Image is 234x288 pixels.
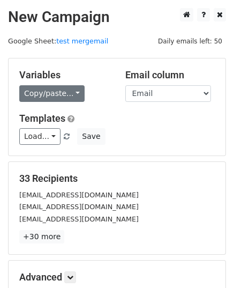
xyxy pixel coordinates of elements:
a: Copy/paste... [19,85,85,102]
a: Templates [19,113,65,124]
iframe: Chat Widget [180,237,234,288]
button: Save [77,128,105,145]
h5: Email column [125,69,215,81]
a: +30 more [19,230,64,243]
small: Google Sheet: [8,37,108,45]
a: Load... [19,128,61,145]
span: Daily emails left: 50 [154,35,226,47]
small: [EMAIL_ADDRESS][DOMAIN_NAME] [19,203,139,211]
small: [EMAIL_ADDRESS][DOMAIN_NAME] [19,215,139,223]
small: [EMAIL_ADDRESS][DOMAIN_NAME] [19,191,139,199]
a: test mergemail [56,37,108,45]
h2: New Campaign [8,8,226,26]
div: Tiện ích trò chuyện [180,237,234,288]
h5: 33 Recipients [19,173,215,184]
a: Daily emails left: 50 [154,37,226,45]
h5: Advanced [19,271,215,283]
h5: Variables [19,69,109,81]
